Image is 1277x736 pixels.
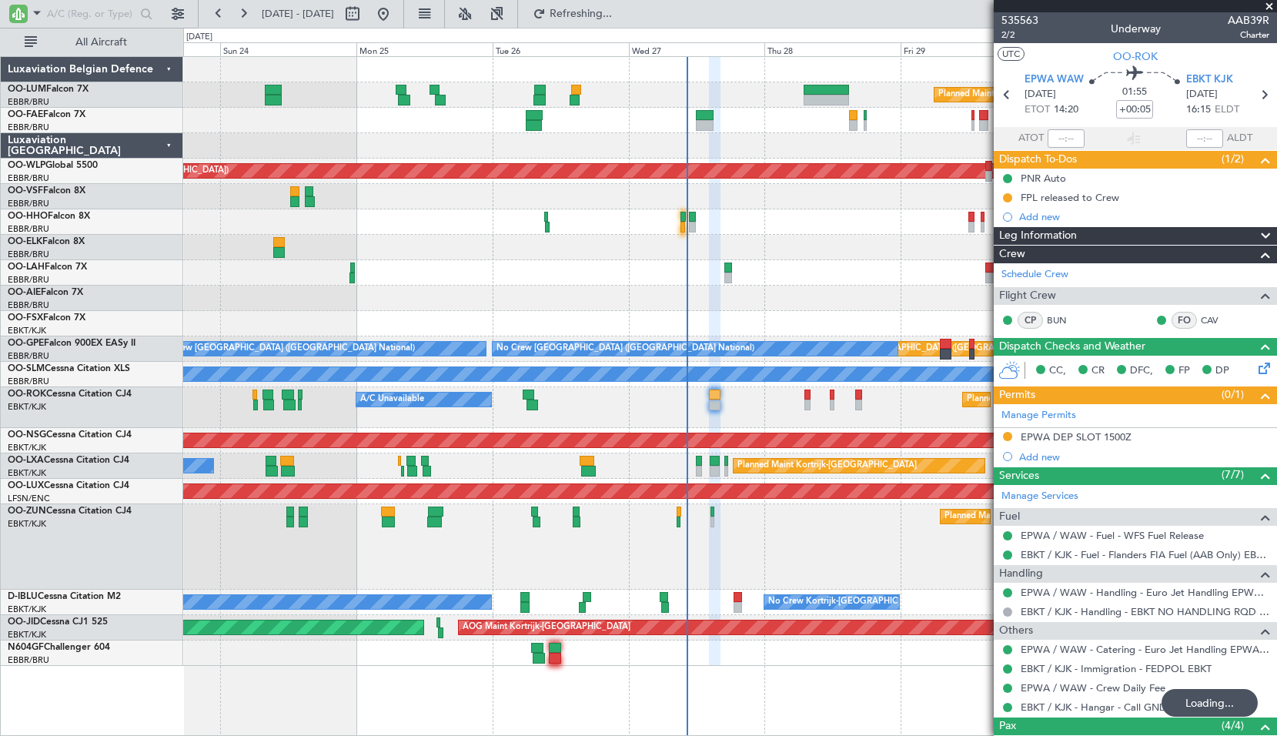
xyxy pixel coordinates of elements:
span: 2/2 [1001,28,1038,42]
a: OO-ZUNCessna Citation CJ4 [8,507,132,516]
span: [DATE] [1025,87,1056,102]
div: CP [1018,312,1043,329]
span: OO-LUX [8,481,44,490]
a: D-IBLUCessna Citation M2 [8,592,121,601]
span: OO-HHO [8,212,48,221]
span: Dispatch Checks and Weather [999,338,1145,356]
a: EBKT/KJK [8,401,46,413]
a: EBKT / KJK - Hangar - Call GND OPS short notice [1021,701,1248,714]
div: Planned Maint Kortrijk-[GEOGRAPHIC_DATA] [737,454,917,477]
a: OO-VSFFalcon 8X [8,186,85,196]
span: Fuel [999,508,1020,526]
a: EBBR/BRU [8,249,49,260]
a: EBBR/BRU [8,376,49,387]
a: EBBR/BRU [8,274,49,286]
div: Planned Maint Kortrijk-[GEOGRAPHIC_DATA] [967,388,1146,411]
a: EBBR/BRU [8,198,49,209]
div: PNR Auto [1021,172,1066,185]
span: D-IBLU [8,592,38,601]
a: EBBR/BRU [8,299,49,311]
input: --:-- [1048,129,1085,148]
span: Crew [999,246,1025,263]
span: (1/2) [1222,151,1244,167]
div: No Crew [GEOGRAPHIC_DATA] ([GEOGRAPHIC_DATA] National) [496,337,754,360]
div: Thu 28 [764,42,901,56]
span: OO-ZUN [8,507,46,516]
a: EBKT / KJK - Fuel - Flanders FIA Fuel (AAB Only) EBKT / KJK [1021,548,1269,561]
span: CC, [1049,363,1066,379]
div: Mon 25 [356,42,493,56]
span: N604GF [8,643,44,652]
a: CAV [1201,313,1235,327]
span: Permits [999,386,1035,404]
span: (4/4) [1222,718,1244,734]
a: EBKT/KJK [8,442,46,453]
span: Handling [999,565,1043,583]
span: (7/7) [1222,467,1244,483]
a: OO-GPEFalcon 900EX EASy II [8,339,135,348]
span: Refreshing... [549,8,613,19]
span: OO-GPE [8,339,44,348]
span: OO-LAH [8,263,45,272]
span: Others [999,622,1033,640]
a: EBKT/KJK [8,325,46,336]
a: OO-JIDCessna CJ1 525 [8,617,108,627]
a: LFSN/ENC [8,493,50,504]
span: OO-FAE [8,110,43,119]
span: OO-FSX [8,313,43,323]
span: All Aircraft [40,37,162,48]
div: Tue 26 [493,42,629,56]
span: Flight Crew [999,287,1056,305]
a: OO-LUMFalcon 7X [8,85,89,94]
a: EPWA / WAW - Handling - Euro Jet Handling EPWA / WAW [1021,586,1269,599]
span: EPWA WAW [1025,72,1084,88]
a: OO-LXACessna Citation CJ4 [8,456,129,465]
a: OO-AIEFalcon 7X [8,288,83,297]
a: BUN [1047,313,1081,327]
div: Underway [1111,21,1161,37]
a: OO-ROKCessna Citation CJ4 [8,390,132,399]
a: EBKT/KJK [8,604,46,615]
span: OO-AIE [8,288,41,297]
span: OO-LXA [8,456,44,465]
a: Manage Services [1001,489,1078,504]
button: UTC [998,47,1025,61]
span: OO-ROK [8,390,46,399]
div: No Crew Kortrijk-[GEOGRAPHIC_DATA] [768,590,927,614]
span: OO-NSG [8,430,46,440]
span: Charter [1228,28,1269,42]
div: EPWA DEP SLOT 1500Z [1021,430,1132,443]
a: Manage Permits [1001,408,1076,423]
div: Add new [1019,210,1269,223]
a: EPWA / WAW - Catering - Euro Jet Handling EPWA / WAW [1021,643,1269,656]
a: EBBR/BRU [8,223,49,235]
a: EBKT/KJK [8,518,46,530]
a: EBKT/KJK [8,629,46,641]
span: OO-ROK [1113,49,1158,65]
span: Leg Information [999,227,1077,245]
a: OO-HHOFalcon 8X [8,212,90,221]
span: AAB39R [1228,12,1269,28]
span: Dispatch To-Dos [999,151,1077,169]
a: EBKT/KJK [8,467,46,479]
span: OO-WLP [8,161,45,170]
a: EPWA / WAW - Fuel - WFS Fuel Release [1021,529,1204,542]
span: ELDT [1215,102,1239,118]
span: OO-LUM [8,85,46,94]
div: Loading... [1162,689,1258,717]
a: OO-LAHFalcon 7X [8,263,87,272]
span: OO-JID [8,617,40,627]
span: Services [999,467,1039,485]
div: Sun 24 [220,42,356,56]
span: [DATE] [1186,87,1218,102]
div: FO [1172,312,1197,329]
span: OO-VSF [8,186,43,196]
a: EBBR/BRU [8,172,49,184]
a: EBBR/BRU [8,350,49,362]
span: 01:55 [1122,85,1147,100]
a: OO-FAEFalcon 7X [8,110,85,119]
span: CR [1091,363,1105,379]
a: EBKT / KJK - Immigration - FEDPOL EBKT [1021,662,1212,675]
span: OO-ELK [8,237,42,246]
span: DP [1215,363,1229,379]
